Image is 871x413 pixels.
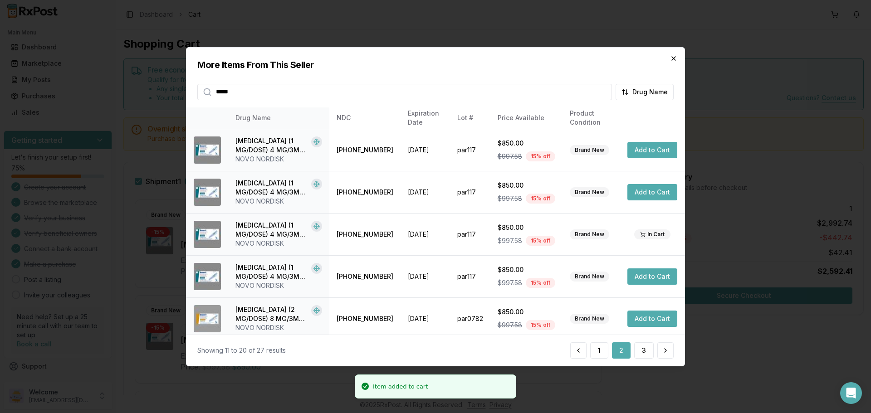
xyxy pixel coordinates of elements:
td: [DATE] [401,297,450,340]
div: NOVO NORDISK [235,281,322,290]
th: Expiration Date [401,107,450,129]
div: [MEDICAL_DATA] (1 MG/DOSE) 4 MG/3ML SOPN [235,221,308,239]
td: par117 [450,213,490,255]
div: Showing 11 to 20 of 27 results [197,346,286,355]
td: [PHONE_NUMBER] [329,213,401,255]
span: $997.58 [498,152,522,161]
div: Brand New [570,314,609,324]
div: 15 % off [526,236,555,246]
td: par117 [450,255,490,297]
div: [MEDICAL_DATA] (1 MG/DOSE) 4 MG/3ML SOPN [235,263,308,281]
div: [MEDICAL_DATA] (2 MG/DOSE) 8 MG/3ML SOPN [235,305,308,323]
span: $997.58 [498,321,522,330]
img: Ozempic (2 MG/DOSE) 8 MG/3ML SOPN [194,305,221,332]
div: [MEDICAL_DATA] (1 MG/DOSE) 4 MG/3ML SOPN [235,136,308,155]
button: Drug Name [616,83,674,100]
th: Lot # [450,107,490,129]
div: 15 % off [526,278,555,288]
span: Drug Name [632,87,668,96]
div: NOVO NORDISK [235,155,322,164]
td: [PHONE_NUMBER] [329,255,401,297]
div: Brand New [570,145,609,155]
span: $997.58 [498,278,522,287]
div: In Cart [634,229,670,239]
img: Ozempic (1 MG/DOSE) 4 MG/3ML SOPN [194,179,221,206]
button: Add to Cart [627,311,677,327]
div: $850.00 [498,223,555,232]
button: 1 [590,342,608,359]
td: par117 [450,171,490,213]
div: $850.00 [498,181,555,190]
button: Add to Cart [627,268,677,285]
button: 2 [612,342,631,359]
div: $850.00 [498,265,555,274]
td: [PHONE_NUMBER] [329,129,401,171]
td: [DATE] [401,255,450,297]
span: $997.58 [498,236,522,245]
img: Ozempic (1 MG/DOSE) 4 MG/3ML SOPN [194,136,221,164]
h2: More Items From This Seller [197,58,674,71]
div: Brand New [570,229,609,239]
div: NOVO NORDISK [235,239,322,248]
div: 15 % off [526,320,555,330]
button: Add to Cart [627,184,677,200]
div: NOVO NORDISK [235,197,322,206]
th: Product Condition [563,107,620,129]
td: par0782 [450,297,490,340]
div: [MEDICAL_DATA] (1 MG/DOSE) 4 MG/3ML SOPN [235,179,308,197]
td: par117 [450,129,490,171]
td: [DATE] [401,171,450,213]
span: $997.58 [498,194,522,203]
td: [PHONE_NUMBER] [329,171,401,213]
img: Ozempic (1 MG/DOSE) 4 MG/3ML SOPN [194,221,221,248]
div: 15 % off [526,194,555,204]
td: [PHONE_NUMBER] [329,297,401,340]
div: NOVO NORDISK [235,323,322,332]
td: [DATE] [401,213,450,255]
button: 3 [634,342,654,359]
img: Ozempic (1 MG/DOSE) 4 MG/3ML SOPN [194,263,221,290]
div: Brand New [570,272,609,282]
td: [DATE] [401,129,450,171]
div: Brand New [570,187,609,197]
button: Add to Cart [627,142,677,158]
th: Drug Name [228,107,329,129]
th: NDC [329,107,401,129]
th: Price Available [490,107,563,129]
div: $850.00 [498,307,555,316]
div: 15 % off [526,151,555,161]
div: $850.00 [498,139,555,148]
